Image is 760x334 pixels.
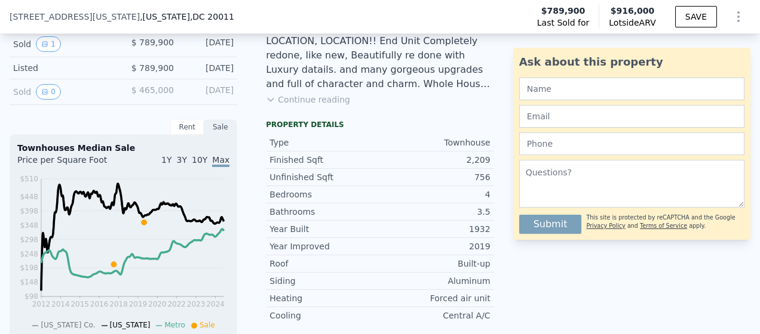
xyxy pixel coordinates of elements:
div: Cooling [269,310,380,321]
div: Listed [13,62,114,74]
div: 4 [380,188,491,200]
span: $ 789,900 [131,38,174,47]
div: [DATE] [183,62,234,74]
tspan: 2016 [90,300,109,308]
button: SAVE [675,6,717,27]
input: Phone [519,132,744,155]
span: $916,000 [611,6,655,16]
tspan: 2018 [109,300,128,308]
a: Privacy Policy [586,222,625,229]
div: 2,209 [380,154,491,166]
span: Sale [200,321,215,329]
div: Forced air unit [380,292,491,304]
tspan: $248 [20,250,38,258]
div: Sold [13,84,114,100]
span: , [US_STATE] [140,11,234,23]
div: Roof [269,258,380,270]
tspan: $148 [20,279,38,287]
div: Bedrooms [269,188,380,200]
div: Unfinished Sqft [269,171,380,183]
span: [US_STATE] Co. [41,321,95,329]
div: Central A/C [380,310,491,321]
span: , DC 20011 [190,12,234,21]
tspan: $98 [24,293,38,301]
tspan: 2022 [168,300,186,308]
div: Year Improved [269,240,380,252]
div: Type [269,137,380,149]
div: Siding [269,275,380,287]
div: Aluminum [380,275,491,287]
span: Lotside ARV [609,17,655,29]
div: Finished Sqft [269,154,380,166]
div: Rent [170,119,204,135]
span: Metro [164,321,185,329]
div: Townhouse [380,137,491,149]
div: Bathrooms [269,206,380,218]
div: [DATE] [183,36,234,52]
tspan: 2024 [207,300,225,308]
span: $ 789,900 [131,63,174,73]
span: [US_STATE] [110,321,151,329]
span: $789,900 [541,5,586,17]
input: Email [519,105,744,128]
tspan: 2014 [51,300,70,308]
div: Sold [13,36,114,52]
div: Heating [269,292,380,304]
input: Name [519,78,744,100]
span: Last Sold for [537,17,590,29]
tspan: $510 [20,175,38,183]
div: Built-up [380,258,491,270]
button: Continue reading [266,94,350,106]
tspan: $448 [20,193,38,201]
button: Show Options [727,5,750,29]
div: 3.5 [380,206,491,218]
button: View historical data [36,84,61,100]
div: Townhouses Median Sale [17,142,229,154]
tspan: 2015 [71,300,90,308]
span: [STREET_ADDRESS][US_STATE] [10,11,140,23]
div: Price per Square Foot [17,154,124,173]
button: Submit [519,215,582,234]
div: Property details [266,120,494,129]
a: Terms of Service [640,222,687,229]
span: Max [212,155,229,167]
div: [DATE] [183,84,234,100]
div: Sale [204,119,237,135]
div: Ask about this property [519,54,744,70]
tspan: 2019 [129,300,148,308]
tspan: 2023 [187,300,206,308]
span: 3Y [177,155,187,165]
span: 1Y [161,155,171,165]
tspan: 2012 [32,300,51,308]
tspan: $348 [20,221,38,230]
tspan: $198 [20,264,38,273]
tspan: 2020 [148,300,167,308]
button: View historical data [36,36,61,52]
div: 2019 [380,240,491,252]
div: 1932 [380,223,491,235]
tspan: $298 [20,236,38,244]
div: Year Built [269,223,380,235]
div: 756 [380,171,491,183]
div: This site is protected by reCAPTCHA and the Google and apply. [586,210,744,234]
div: LOCATION, LOCATION!! End Unit Completely redone, like new, Beautifully re done with Luxury datail... [266,34,494,91]
tspan: $398 [20,207,38,215]
span: $ 465,000 [131,85,174,95]
span: 10Y [192,155,207,165]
